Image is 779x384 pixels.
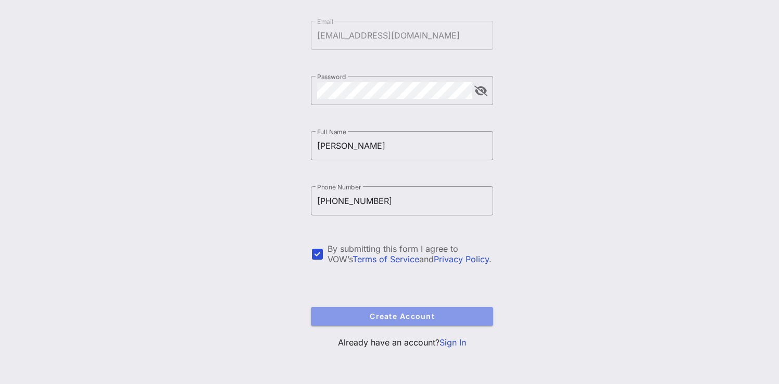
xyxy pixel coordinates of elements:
p: Already have an account? [311,336,493,349]
a: Sign In [439,337,466,348]
a: Terms of Service [353,254,419,264]
label: Full Name [317,128,346,136]
label: Email [317,18,333,25]
button: Create Account [311,307,493,326]
a: Privacy Policy [434,254,489,264]
span: Create Account [319,312,485,321]
label: Phone Number [317,183,361,191]
button: append icon [474,86,487,96]
div: By submitting this form I agree to VOW’s and . [328,244,493,264]
label: Password [317,73,346,81]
